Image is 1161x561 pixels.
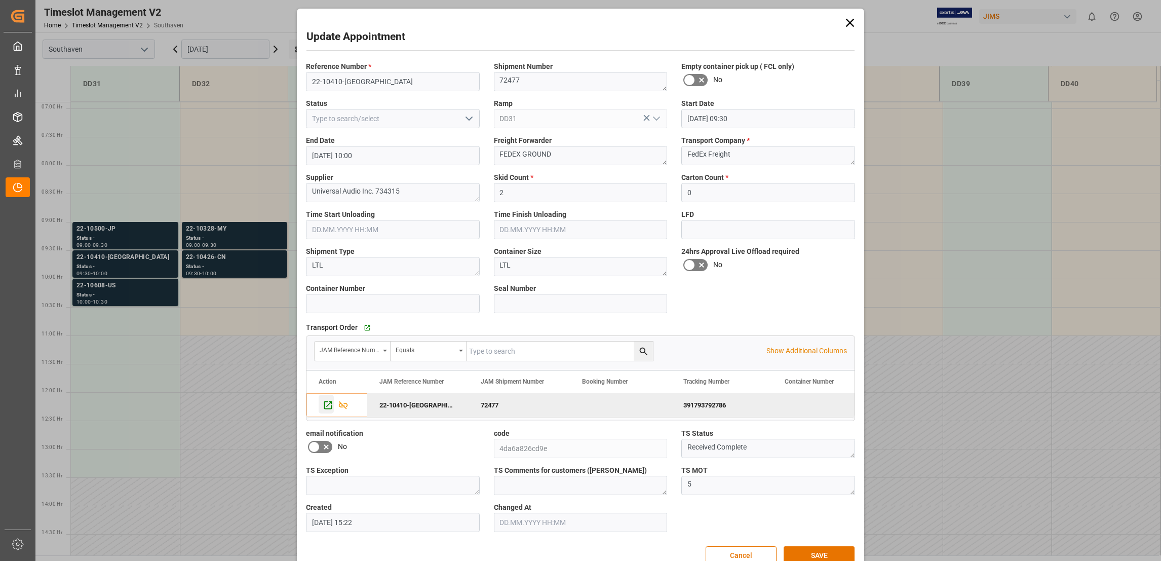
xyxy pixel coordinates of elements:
span: Skid Count [494,172,533,183]
span: TS Exception [306,465,349,476]
span: Status [306,98,327,109]
textarea: LTL [306,257,480,276]
textarea: FedEx Freight [681,146,855,165]
input: DD.MM.YYYY HH:MM [306,513,480,532]
button: open menu [460,111,476,127]
p: Show Additional Columns [766,346,847,356]
span: LFD [681,209,694,220]
span: Container Size [494,246,541,257]
span: Container Number [306,283,365,294]
span: Tracking Number [683,378,729,385]
span: Shipment Number [494,61,553,72]
span: No [338,441,347,452]
textarea: FEDEX GROUND [494,146,668,165]
h2: Update Appointment [306,29,405,45]
input: DD.MM.YYYY HH:MM [681,109,855,128]
span: Booking Number [582,378,628,385]
input: DD.MM.YYYY HH:MM [494,220,668,239]
textarea: Universal Audio Inc. 734315 [306,183,480,202]
input: Type to search/select [306,109,480,128]
span: Ramp [494,98,513,109]
div: Equals [396,343,455,355]
span: Empty container pick up ( FCL only) [681,61,794,72]
textarea: 72477 [494,72,668,91]
span: JAM Shipment Number [481,378,544,385]
span: 24hrs Approval Live Offload required [681,246,799,257]
textarea: 5 [681,476,855,495]
span: Shipment Type [306,246,355,257]
span: Time Finish Unloading [494,209,566,220]
span: No [713,259,722,270]
span: Transport Company [681,135,750,146]
span: Carton Count [681,172,728,183]
div: 22-10410-[GEOGRAPHIC_DATA] [367,393,469,417]
span: Changed At [494,502,531,513]
button: search button [634,342,653,361]
span: Freight Forwarder [494,135,552,146]
span: TS MOT [681,465,708,476]
div: Action [319,378,336,385]
span: Start Date [681,98,714,109]
input: DD.MM.YYYY HH:MM [306,220,480,239]
textarea: Received Complete [681,439,855,458]
span: End Date [306,135,335,146]
input: DD.MM.YYYY HH:MM [494,513,668,532]
input: Type to search [467,342,653,361]
button: open menu [648,111,664,127]
span: TS Status [681,428,713,439]
div: 72477 [469,393,570,417]
textarea: LTL [494,257,668,276]
input: Type to search/select [494,109,668,128]
span: Time Start Unloading [306,209,375,220]
span: Transport Order [306,322,358,333]
span: Reference Number [306,61,371,72]
button: open menu [391,342,467,361]
span: Supplier [306,172,333,183]
button: open menu [315,342,391,361]
span: Created [306,502,332,513]
span: No [713,74,722,85]
div: 391793792786 [671,393,772,417]
span: email notification [306,428,363,439]
span: Seal Number [494,283,536,294]
input: DD.MM.YYYY HH:MM [306,146,480,165]
span: Container Number [785,378,834,385]
span: code [494,428,510,439]
div: Press SPACE to deselect this row. [306,393,367,418]
span: TS Comments for customers ([PERSON_NAME]) [494,465,647,476]
span: JAM Reference Number [379,378,444,385]
div: JAM Reference Number [320,343,379,355]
